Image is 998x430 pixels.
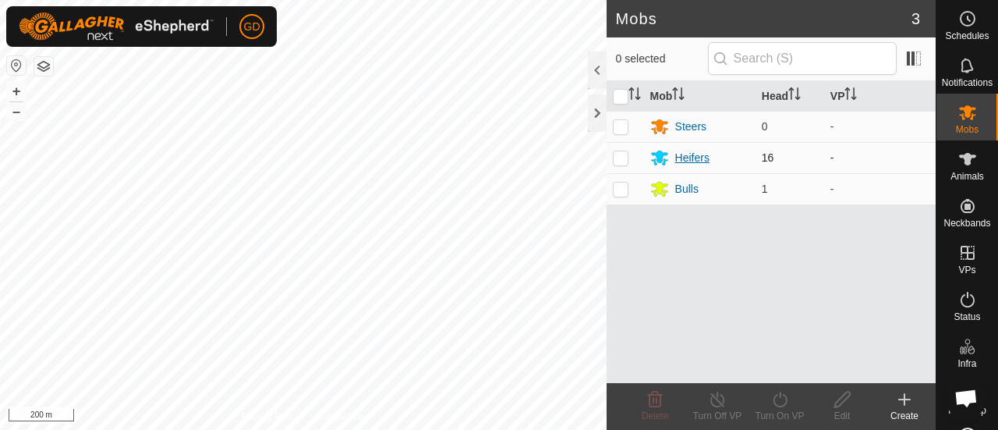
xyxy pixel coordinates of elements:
[748,409,811,423] div: Turn On VP
[244,19,260,35] span: GD
[958,265,975,275] span: VPs
[824,81,936,112] th: VP
[942,78,993,87] span: Notifications
[628,90,641,102] p-sorticon: Activate to sort
[7,82,26,101] button: +
[844,90,857,102] p-sorticon: Activate to sort
[708,42,897,75] input: Search (S)
[945,31,989,41] span: Schedules
[616,51,708,67] span: 0 selected
[956,125,979,134] span: Mobs
[824,111,936,142] td: -
[242,410,300,424] a: Privacy Policy
[957,359,976,368] span: Infra
[7,102,26,121] button: –
[34,57,53,76] button: Map Layers
[911,7,920,30] span: 3
[644,81,756,112] th: Mob
[675,150,710,166] div: Heifers
[642,410,669,421] span: Delete
[824,142,936,173] td: -
[762,183,768,195] span: 1
[824,173,936,204] td: -
[945,377,987,419] div: Open chat
[811,409,873,423] div: Edit
[675,119,706,135] div: Steers
[675,181,699,197] div: Bulls
[616,9,911,28] h2: Mobs
[686,409,748,423] div: Turn Off VP
[873,409,936,423] div: Create
[788,90,801,102] p-sorticon: Activate to sort
[762,120,768,133] span: 0
[318,410,364,424] a: Contact Us
[672,90,685,102] p-sorticon: Activate to sort
[948,406,986,415] span: Heatmap
[756,81,824,112] th: Head
[954,312,980,322] span: Status
[950,172,984,181] span: Animals
[19,12,214,41] img: Gallagher Logo
[943,219,990,228] span: Neckbands
[762,151,774,164] span: 16
[7,56,26,75] button: Reset Map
